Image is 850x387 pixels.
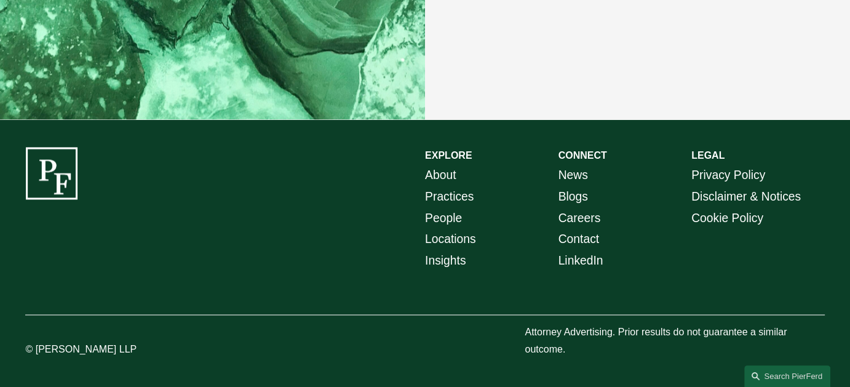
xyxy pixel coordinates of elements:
p: © [PERSON_NAME] LLP [25,341,192,359]
a: Careers [558,208,601,229]
strong: EXPLORE [425,150,472,161]
a: Contact [558,229,600,250]
a: Disclaimer & Notices [691,186,801,208]
a: Privacy Policy [691,165,765,186]
strong: LEGAL [691,150,725,161]
a: People [425,208,462,229]
a: Search this site [744,365,830,387]
a: Practices [425,186,474,208]
a: About [425,165,456,186]
p: Attorney Advertising. Prior results do not guarantee a similar outcome. [525,324,824,359]
a: Insights [425,250,466,272]
a: News [558,165,588,186]
a: Blogs [558,186,588,208]
a: Locations [425,229,476,250]
strong: CONNECT [558,150,607,161]
a: LinkedIn [558,250,603,272]
a: Cookie Policy [691,208,763,229]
